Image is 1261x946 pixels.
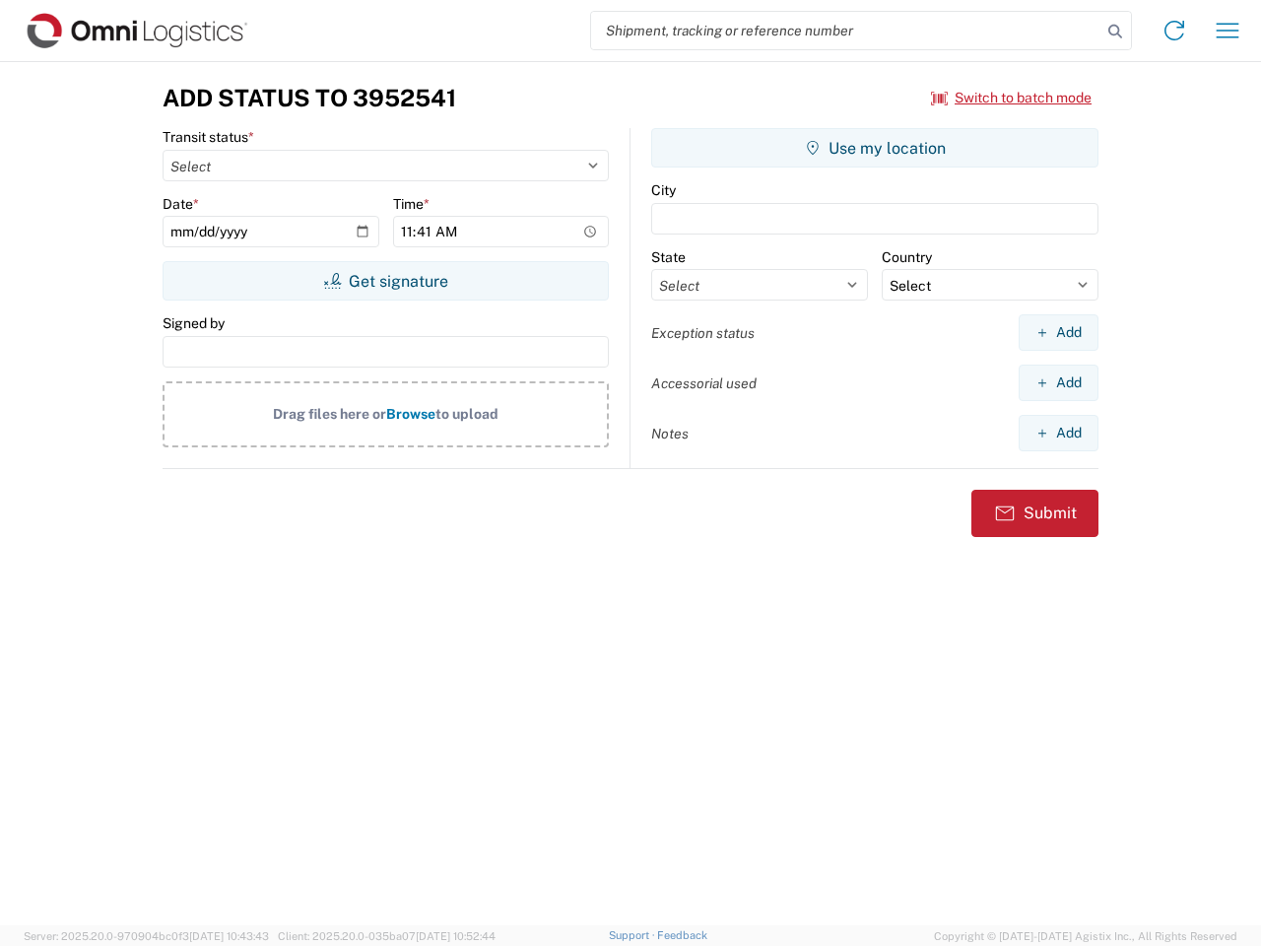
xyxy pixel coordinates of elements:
[651,374,757,392] label: Accessorial used
[1019,314,1098,351] button: Add
[882,248,932,266] label: Country
[163,261,609,301] button: Get signature
[934,927,1237,945] span: Copyright © [DATE]-[DATE] Agistix Inc., All Rights Reserved
[278,930,496,942] span: Client: 2025.20.0-035ba07
[24,930,269,942] span: Server: 2025.20.0-970904bc0f3
[416,930,496,942] span: [DATE] 10:52:44
[657,929,707,941] a: Feedback
[651,181,676,199] label: City
[163,84,456,112] h3: Add Status to 3952541
[609,929,658,941] a: Support
[931,82,1092,114] button: Switch to batch mode
[1019,365,1098,401] button: Add
[163,128,254,146] label: Transit status
[386,406,435,422] span: Browse
[651,128,1098,168] button: Use my location
[163,314,225,332] label: Signed by
[651,324,755,342] label: Exception status
[591,12,1101,49] input: Shipment, tracking or reference number
[651,248,686,266] label: State
[435,406,498,422] span: to upload
[393,195,430,213] label: Time
[189,930,269,942] span: [DATE] 10:43:43
[971,490,1098,537] button: Submit
[651,425,689,442] label: Notes
[273,406,386,422] span: Drag files here or
[163,195,199,213] label: Date
[1019,415,1098,451] button: Add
